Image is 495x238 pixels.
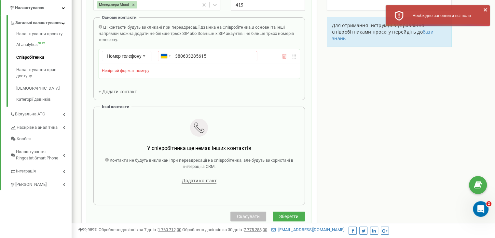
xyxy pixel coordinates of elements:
span: 99,989% [78,227,98,232]
span: [PERSON_NAME] [15,182,47,188]
a: Загальні налаштування [10,15,72,29]
span: Оброблено дзвінків за 7 днів : [99,227,181,232]
a: [DEMOGRAPHIC_DATA] [16,82,72,95]
a: Налаштування прав доступу [16,64,72,82]
span: Інтеграція [16,168,36,174]
span: Контакти не будуть викликані при переадресації на співробітника, але будуть використані в інтегра... [110,158,293,169]
span: + Додати контакт [99,89,137,94]
a: бази знань [332,29,433,41]
span: Інші контакти [102,104,129,109]
div: Менеджери Mood [97,1,130,8]
u: 1 760 712,00 [158,227,181,232]
a: Інтеграція [10,164,72,177]
span: Загальні налаштування [15,20,62,26]
span: Наскрізна аналітика [17,125,58,131]
span: У співробітника ще немає інших контактів [147,145,251,151]
span: Віртуальна АТС [15,111,45,117]
a: [EMAIL_ADDRESS][DOMAIN_NAME] [271,227,344,232]
a: Налаштування [1,0,72,16]
button: Зберегти [273,212,305,221]
span: Ці контакти будуть викликані при переадресації дзвінка на Співробітника. [103,25,252,30]
div: Ukraine (Україна): +380 [158,51,173,61]
button: Скасувати [230,212,266,221]
span: В основні та інші напрямки можна додати не більше трьох SIP або Зовнішніх SIP акаунтів і не більш... [99,25,294,42]
a: Віртуальна АТС [10,107,72,120]
span: Додати контакт [182,178,216,184]
span: Необхідно заповнити всі поля [412,13,471,18]
a: Налаштування проєкту [16,31,72,39]
span: Номер телефону [107,53,142,59]
span: Колбек [17,136,31,142]
input: Введіть номер телефону [158,51,257,61]
a: Наскрізна аналітика [10,120,72,133]
a: Налаштування Ringostat Smart Phone [10,144,72,164]
span: Зберегти [279,214,298,219]
span: Оброблено дзвінків за 30 днів : [182,227,267,232]
span: 2 [486,201,491,206]
a: [PERSON_NAME] [10,177,72,190]
a: Категорії дзвінків [16,95,72,103]
button: close [483,7,488,14]
span: Налаштування Ringostat Smart Phone [16,149,63,161]
span: Невірний формат номеру [102,68,149,73]
span: Налаштування [15,5,44,10]
a: Колбек [10,133,72,145]
u: 7 775 288,00 [244,227,267,232]
a: Співробітники [16,51,72,64]
a: AI analyticsNEW [16,38,72,51]
iframe: Intercom live chat [473,201,488,217]
span: Скасувати [237,214,260,219]
span: Для отримання інструкції з управління співробітниками проєкту перейдіть до [332,22,424,35]
span: Основні контакти [102,15,136,20]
